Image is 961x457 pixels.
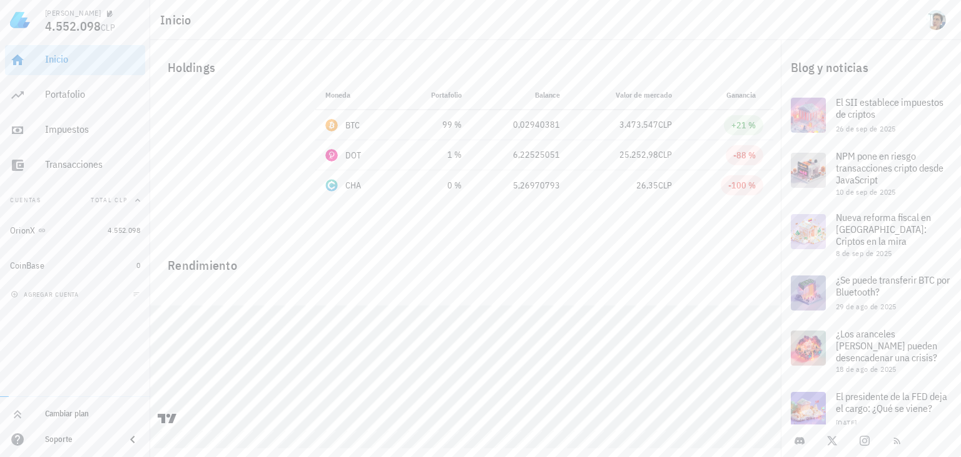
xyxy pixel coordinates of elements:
[5,215,145,245] a: OrionX 4.552.098
[5,80,145,110] a: Portafolio
[8,288,84,300] button: agregar cuenta
[325,179,338,192] div: CHA-icon
[781,204,961,265] a: Nueva reforma fiscal en [GEOGRAPHIC_DATA]: Criptos en la mira 8 de sep de 2025
[345,179,362,192] div: CHA
[5,250,145,280] a: CoinBase 0
[5,185,145,215] button: CuentasTotal CLP
[158,245,773,275] div: Rendimiento
[45,123,140,135] div: Impuestos
[658,119,672,130] span: CLP
[158,48,773,88] div: Holdings
[781,321,961,382] a: ¿Los aranceles [PERSON_NAME] pueden desencadenar una crisis? 18 de ago de 2025
[156,413,178,424] a: Charting by TradingView
[836,390,947,414] span: El presidente de la FED deja el cargo: ¿Qué se viene?
[482,148,560,162] div: 6,22525051
[10,260,44,271] div: CoinBase
[836,124,896,133] span: 26 de sep de 2025
[619,149,658,160] span: 25.252,98
[836,302,897,311] span: 29 de ago de 2025
[781,48,961,88] div: Blog y noticias
[397,80,472,110] th: Portafolio
[45,88,140,100] div: Portafolio
[728,179,756,192] div: -100 %
[836,364,897,374] span: 18 de ago de 2025
[407,179,462,192] div: 0 %
[482,179,560,192] div: 5,26970793
[781,265,961,321] a: ¿Se puede transferir BTC por Bluetooth? 29 de ago de 2025
[636,180,658,191] span: 26,35
[91,196,128,204] span: Total CLP
[836,211,931,247] span: Nueva reforma fiscal en [GEOGRAPHIC_DATA]: Criptos en la mira
[731,119,756,131] div: +21 %
[45,434,115,444] div: Soporte
[345,149,362,162] div: DOT
[836,249,892,258] span: 8 de sep de 2025
[160,10,196,30] h1: Inicio
[10,225,36,236] div: OrionX
[108,225,140,235] span: 4.552.098
[658,149,672,160] span: CLP
[45,158,140,170] div: Transacciones
[926,10,946,30] div: avatar
[5,150,145,180] a: Transacciones
[482,118,560,131] div: 0,02940381
[619,119,658,130] span: 3.473.547
[781,143,961,204] a: NPM pone en riesgo transacciones cripto desde JavaScript 10 de sep de 2025
[781,88,961,143] a: El SII establece impuestos de criptos 26 de sep de 2025
[781,382,961,437] a: El presidente de la FED deja el cargo: ¿Qué se viene? [DATE]
[836,327,937,364] span: ¿Los aranceles [PERSON_NAME] pueden desencadenar una crisis?
[733,149,756,162] div: -88 %
[570,80,682,110] th: Valor de mercado
[10,10,30,30] img: LedgiFi
[345,119,360,131] div: BTC
[45,18,101,34] span: 4.552.098
[658,180,672,191] span: CLP
[836,96,943,120] span: El SII establece impuestos de criptos
[136,260,140,270] span: 0
[45,409,140,419] div: Cambiar plan
[836,150,943,186] span: NPM pone en riesgo transacciones cripto desde JavaScript
[472,80,570,110] th: Balance
[726,90,763,100] span: Ganancia
[407,148,462,162] div: 1 %
[101,22,115,33] span: CLP
[407,118,462,131] div: 99 %
[13,290,79,299] span: agregar cuenta
[315,80,397,110] th: Moneda
[45,8,101,18] div: [PERSON_NAME]
[836,418,857,428] span: [DATE]
[836,187,896,197] span: 10 de sep de 2025
[5,45,145,75] a: Inicio
[325,149,338,162] div: DOT-icon
[5,115,145,145] a: Impuestos
[325,119,338,131] div: BTC-icon
[836,274,950,298] span: ¿Se puede transferir BTC por Bluetooth?
[45,53,140,65] div: Inicio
